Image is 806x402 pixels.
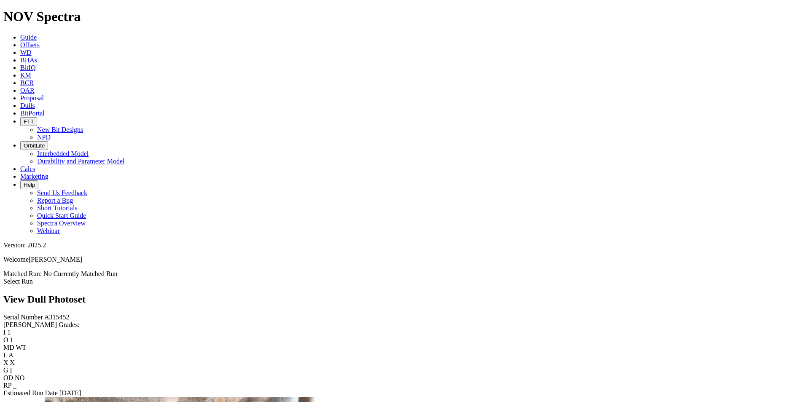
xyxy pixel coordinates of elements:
a: Marketing [20,173,48,180]
a: OAR [20,87,35,94]
label: RP [3,382,11,389]
label: L [3,351,7,359]
a: Send Us Feedback [37,189,87,196]
a: Webinar [37,227,60,234]
button: Help [20,180,38,189]
a: Proposal [20,94,44,102]
span: X [10,359,15,366]
h2: View Dull Photoset [3,294,803,305]
a: Report a Bug [37,197,73,204]
a: Interbedded Model [37,150,89,157]
span: A315452 [44,314,70,321]
span: [PERSON_NAME] [29,256,82,263]
span: 1 [10,336,13,343]
span: No Currently Matched Run [43,270,118,277]
a: KM [20,72,31,79]
label: OD [3,374,13,381]
span: [DATE] [59,389,81,397]
a: Spectra Overview [37,220,86,227]
a: BHAs [20,56,37,64]
span: OrbitLite [24,142,45,149]
a: New Bit Designs [37,126,83,133]
a: Calcs [20,165,35,172]
button: OrbitLite [20,141,48,150]
a: Short Tutorials [37,204,78,212]
button: FTT [20,117,37,126]
label: MD [3,344,14,351]
a: Dulls [20,102,35,109]
span: I [10,367,12,374]
a: BCR [20,79,34,86]
span: A [8,351,13,359]
span: _ [13,382,16,389]
span: FTT [24,118,34,125]
a: BitIQ [20,64,35,71]
label: X [3,359,8,366]
h1: NOV Spectra [3,9,803,24]
label: O [3,336,8,343]
label: G [3,367,8,374]
span: WT [16,344,27,351]
a: Select Run [3,278,33,285]
label: I [3,329,5,336]
a: Durability and Parameter Model [37,158,125,165]
a: BitPortal [20,110,45,117]
span: NO [15,374,24,381]
div: [PERSON_NAME] Grades: [3,321,803,329]
a: NPD [37,134,51,141]
span: 1 [7,329,11,336]
label: Estimated Run Date [3,389,58,397]
span: Matched Run: [3,270,42,277]
p: Welcome [3,256,803,263]
a: Offsets [20,41,40,48]
div: Version: 2025.2 [3,241,803,249]
a: WD [20,49,32,56]
a: Quick Start Guide [37,212,86,219]
a: Guide [20,34,37,41]
label: Serial Number [3,314,43,321]
span: Help [24,182,35,188]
